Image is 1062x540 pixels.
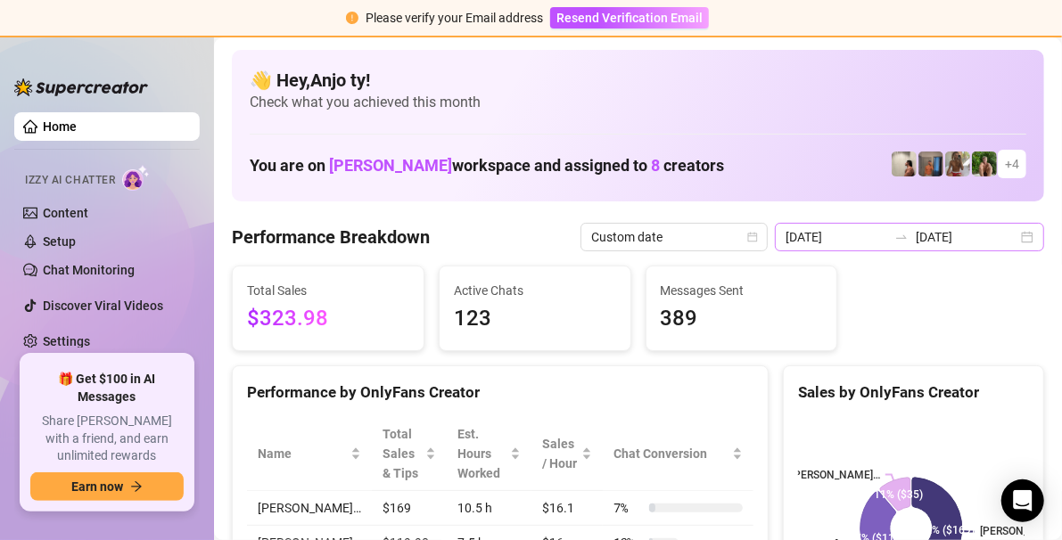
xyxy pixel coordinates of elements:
span: Chat Conversion [613,444,729,463]
span: Sales / Hour [542,434,578,473]
span: 123 [454,302,616,336]
th: Sales / Hour [531,417,603,491]
h1: You are on workspace and assigned to creators [250,156,724,176]
th: Chat Conversion [603,417,753,491]
th: Name [247,417,372,491]
a: Discover Viral Videos [43,299,163,313]
th: Total Sales & Tips [372,417,447,491]
h4: Performance Breakdown [232,225,430,250]
span: arrow-right [130,480,143,493]
span: Total Sales [247,281,409,300]
td: 10.5 h [447,491,531,526]
span: Izzy AI Chatter [25,172,115,189]
span: Active Chats [454,281,616,300]
text: [PERSON_NAME]… [791,469,880,481]
span: 🎁 Get $100 in AI Messages [30,371,184,405]
img: Nathaniel [945,151,970,176]
a: Settings [43,334,90,348]
a: Chat Monitoring [43,263,135,277]
span: Share [PERSON_NAME] with a friend, and earn unlimited rewards [30,413,184,465]
span: Name [258,444,347,463]
span: Messages Sent [661,281,823,300]
td: $169 [372,491,447,526]
div: Open Intercom Messenger [1001,479,1044,522]
td: [PERSON_NAME]… [247,491,372,526]
span: 8 [651,156,660,175]
div: Sales by OnlyFans Creator [798,380,1029,405]
span: 389 [661,302,823,336]
span: Check what you achieved this month [250,93,1026,112]
span: 7 % [613,498,642,518]
div: Est. Hours Worked [457,424,506,483]
div: Performance by OnlyFans Creator [247,380,753,405]
h4: 👋 Hey, Anjo ty ! [250,68,1026,93]
td: $16.1 [531,491,603,526]
span: [PERSON_NAME] [329,156,452,175]
span: to [894,230,909,244]
img: AI Chatter [122,165,150,191]
span: + 4 [1005,154,1019,174]
span: exclamation-circle [346,12,358,24]
span: Custom date [591,224,757,250]
img: Wayne [918,151,943,176]
span: Resend Verification Email [556,11,703,25]
a: Setup [43,234,76,249]
span: Total Sales & Tips [383,424,422,483]
img: Ralphy [892,151,917,176]
span: $323.98 [247,302,409,336]
span: calendar [747,232,758,242]
a: Content [43,206,88,220]
img: Nathaniel [972,151,997,176]
div: Please verify your Email address [366,8,543,28]
span: Earn now [71,479,123,494]
button: Earn nowarrow-right [30,472,184,501]
button: Resend Verification Email [550,7,709,29]
span: swap-right [894,230,909,244]
input: End date [916,227,1017,247]
a: Home [43,119,77,134]
input: Start date [786,227,887,247]
img: logo-BBDzfeDw.svg [14,78,148,96]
